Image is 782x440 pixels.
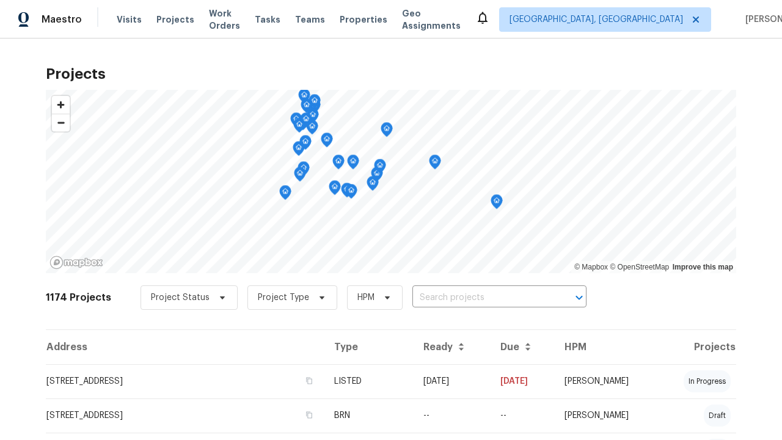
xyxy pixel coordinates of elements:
a: Mapbox homepage [49,255,103,269]
span: Geo Assignments [402,7,461,32]
div: Map marker [299,135,312,154]
span: Visits [117,13,142,26]
div: Map marker [298,89,310,108]
button: Copy Address [304,409,315,420]
td: [DATE] [491,364,555,398]
td: [PERSON_NAME] [555,364,658,398]
span: Properties [340,13,387,26]
span: Work Orders [209,7,240,32]
div: draft [704,405,731,427]
div: Map marker [345,184,357,203]
div: Map marker [307,108,319,127]
div: Map marker [341,183,353,202]
a: Mapbox [574,263,608,271]
div: Map marker [290,112,302,131]
span: Teams [295,13,325,26]
button: Copy Address [304,375,315,386]
th: HPM [555,330,658,364]
th: Address [46,330,324,364]
div: Map marker [367,176,379,195]
h2: 1174 Projects [46,291,111,304]
div: Map marker [298,161,310,180]
td: [STREET_ADDRESS] [46,364,324,398]
span: Projects [156,13,194,26]
button: Zoom out [52,114,70,131]
div: Map marker [309,94,321,113]
span: Project Status [151,291,210,304]
h2: Projects [46,68,736,80]
div: Map marker [429,155,441,174]
canvas: Map [46,90,736,273]
div: Map marker [347,155,359,174]
div: Map marker [332,155,345,174]
a: Improve this map [673,263,733,271]
span: Maestro [42,13,82,26]
div: Map marker [300,112,312,131]
div: Map marker [279,185,291,204]
div: Map marker [374,159,386,178]
th: Due [491,330,555,364]
button: Open [571,289,588,306]
div: Map marker [381,122,393,141]
span: Project Type [258,291,309,304]
div: Map marker [306,120,318,139]
input: Search projects [412,288,552,307]
button: Zoom in [52,96,70,114]
div: Map marker [301,98,313,117]
td: BRN [324,398,414,433]
div: Map marker [293,118,305,137]
td: Resale COE 2025-09-23T00:00:00.000Z [491,398,555,433]
td: [DATE] [414,364,491,398]
td: [STREET_ADDRESS] [46,398,324,433]
span: [GEOGRAPHIC_DATA], [GEOGRAPHIC_DATA] [510,13,683,26]
td: -- [414,398,491,433]
div: Map marker [329,180,341,199]
td: LISTED [324,364,414,398]
td: [PERSON_NAME] [555,398,658,433]
th: Projects [658,330,736,364]
div: Map marker [294,167,306,186]
th: Ready [414,330,491,364]
div: in progress [684,370,731,392]
div: Map marker [293,141,305,160]
th: Type [324,330,414,364]
div: Map marker [297,116,309,134]
a: OpenStreetMap [610,263,669,271]
div: Map marker [491,194,503,213]
div: Map marker [371,167,383,186]
span: HPM [357,291,375,304]
span: Tasks [255,15,280,24]
div: Map marker [321,133,333,152]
